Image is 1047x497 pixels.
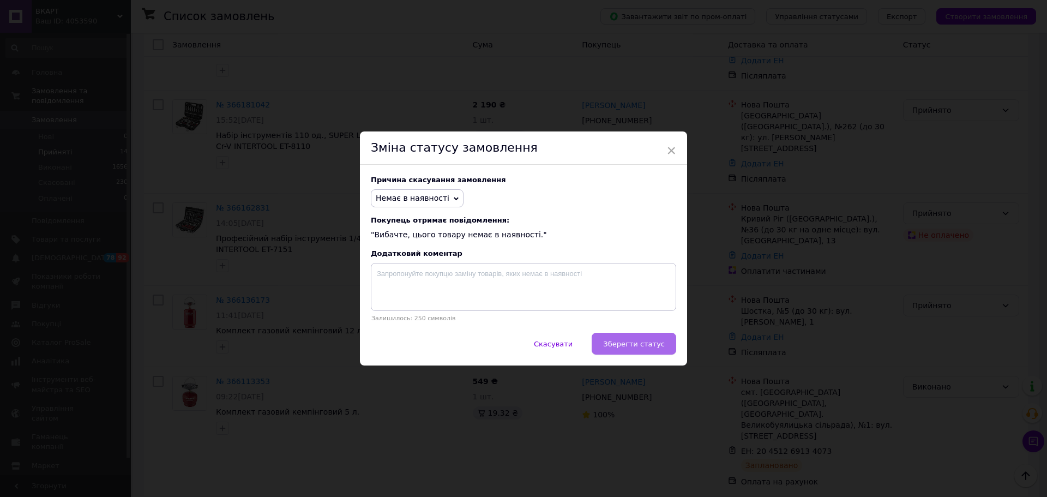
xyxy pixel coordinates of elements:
span: × [666,141,676,160]
span: Немає в наявності [376,194,449,202]
div: Зміна статусу замовлення [360,131,687,165]
div: Причина скасування замовлення [371,176,676,184]
div: Додатковий коментар [371,249,676,258]
span: Зберегти статус [603,340,665,348]
span: Покупець отримає повідомлення: [371,216,676,224]
div: "Вибачте, цього товару немає в наявності." [371,216,676,241]
span: Скасувати [534,340,573,348]
button: Зберегти статус [592,333,676,355]
p: Залишилось: 250 символів [371,315,676,322]
button: Скасувати [522,333,584,355]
